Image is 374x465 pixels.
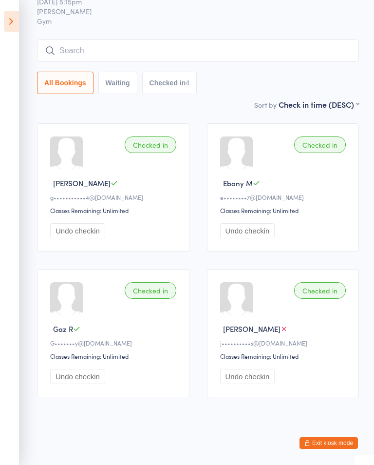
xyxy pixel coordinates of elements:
[294,136,346,153] div: Checked in
[220,352,349,360] div: Classes Remaining: Unlimited
[98,72,137,94] button: Waiting
[50,206,179,214] div: Classes Remaining: Unlimited
[220,339,349,347] div: j••••••••••s@[DOMAIN_NAME]
[125,282,176,299] div: Checked in
[50,339,179,347] div: G•••••••y@[DOMAIN_NAME]
[279,99,359,110] div: Check in time (DESC)
[50,223,105,238] button: Undo checkin
[220,369,275,384] button: Undo checkin
[299,437,358,449] button: Exit kiosk mode
[294,282,346,299] div: Checked in
[186,79,189,87] div: 4
[37,72,93,94] button: All Bookings
[50,369,105,384] button: Undo checkin
[50,193,179,201] div: g•••••••••••4@[DOMAIN_NAME]
[53,178,111,188] span: [PERSON_NAME]
[223,178,253,188] span: Ebony M
[125,136,176,153] div: Checked in
[254,100,277,110] label: Sort by
[37,16,359,26] span: Gym
[220,223,275,238] button: Undo checkin
[50,352,179,360] div: Classes Remaining: Unlimited
[220,193,349,201] div: e••••••••7@[DOMAIN_NAME]
[223,324,280,334] span: [PERSON_NAME]
[53,324,73,334] span: Gaz R
[37,39,359,62] input: Search
[142,72,197,94] button: Checked in4
[220,206,349,214] div: Classes Remaining: Unlimited
[37,6,344,16] span: [PERSON_NAME]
